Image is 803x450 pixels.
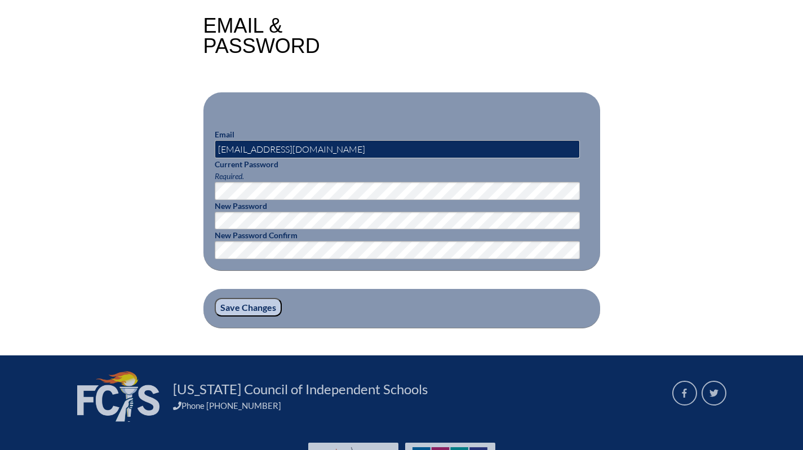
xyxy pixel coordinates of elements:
span: Required. [215,171,244,181]
div: Phone [PHONE_NUMBER] [173,400,659,411]
label: Current Password [215,159,278,169]
img: FCIS_logo_white [77,371,159,422]
label: New Password Confirm [215,230,298,240]
label: New Password [215,201,267,211]
a: [US_STATE] Council of Independent Schools [168,380,432,398]
input: Save Changes [215,298,282,317]
label: Email [215,130,234,139]
h1: Email & Password [203,16,320,56]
